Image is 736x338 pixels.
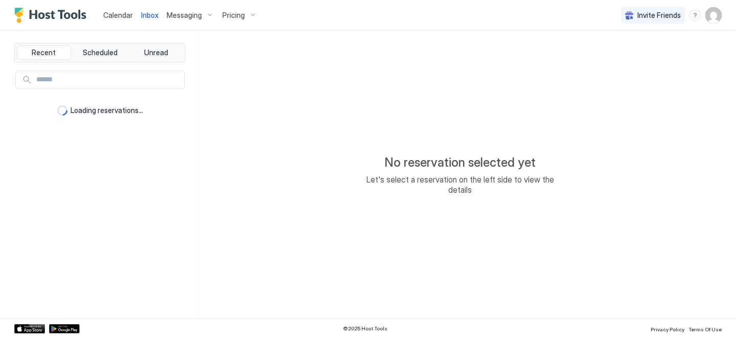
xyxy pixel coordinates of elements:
span: Scheduled [83,48,118,57]
div: tab-group [14,43,186,62]
a: Inbox [141,10,158,20]
span: No reservation selected yet [384,155,536,170]
a: Terms Of Use [688,323,722,334]
button: Recent [17,46,71,60]
a: Google Play Store [49,324,80,333]
span: © 2025 Host Tools [343,325,387,332]
span: Terms Of Use [688,326,722,332]
span: Pricing [222,11,245,20]
input: Input Field [32,71,184,88]
span: Recent [32,48,56,57]
div: menu [689,9,701,21]
span: Privacy Policy [651,326,684,332]
div: User profile [705,7,722,24]
a: Privacy Policy [651,323,684,334]
span: Invite Friends [637,11,681,20]
span: Calendar [103,11,133,19]
button: Unread [129,46,183,60]
span: Unread [144,48,168,57]
span: Let's select a reservation on the left side to view the details [358,174,562,195]
a: Host Tools Logo [14,8,91,23]
div: loading [57,105,67,116]
span: Loading reservations... [71,106,143,115]
button: Scheduled [73,46,127,60]
span: Messaging [167,11,202,20]
a: Calendar [103,10,133,20]
span: Inbox [141,11,158,19]
a: App Store [14,324,45,333]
